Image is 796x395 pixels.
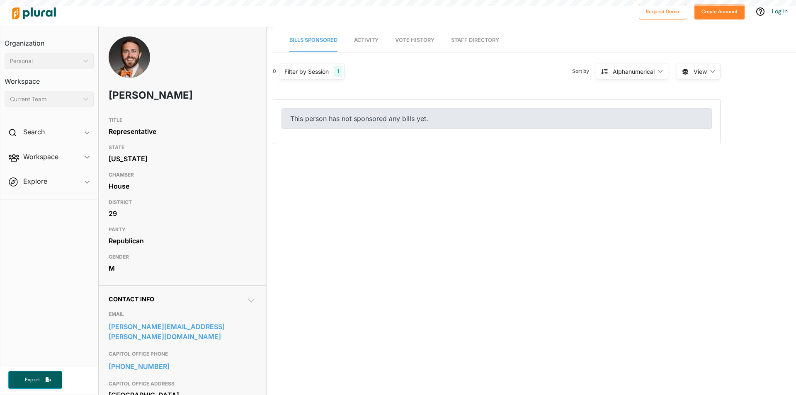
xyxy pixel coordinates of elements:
a: Bills Sponsored [289,29,337,52]
span: Export [19,376,46,383]
div: Current Team [10,95,80,104]
h3: CAPITOL OFFICE PHONE [109,349,256,359]
div: This person has not sponsored any bills yet. [282,108,712,129]
h3: Workspace [5,69,94,87]
div: Filter by Session [284,67,329,76]
a: [PERSON_NAME][EMAIL_ADDRESS][PERSON_NAME][DOMAIN_NAME] [109,320,256,343]
h3: Organization [5,31,94,49]
h1: [PERSON_NAME] [109,83,197,108]
button: Create Account [694,4,745,19]
div: 1 [334,66,342,77]
a: Staff Directory [451,29,499,52]
button: Export [8,371,62,389]
div: Alphanumerical [613,67,655,76]
h2: Search [23,127,45,136]
h3: PARTY [109,225,256,235]
a: Log In [772,7,788,15]
h3: EMAIL [109,309,256,319]
div: [US_STATE] [109,153,256,165]
h3: DISTRICT [109,197,256,207]
img: Headshot of Matt Dubnik [109,36,150,97]
span: Sort by [572,68,596,75]
a: Activity [354,29,379,52]
div: 29 [109,207,256,220]
span: Contact Info [109,296,154,303]
button: Request Demo [639,4,686,19]
a: [PHONE_NUMBER] [109,360,256,373]
span: Activity [354,37,379,43]
div: 0 [273,68,276,75]
h3: GENDER [109,252,256,262]
div: Representative [109,125,256,138]
div: House [109,180,256,192]
h3: CHAMBER [109,170,256,180]
a: Create Account [694,7,745,15]
div: M [109,262,256,274]
span: Bills Sponsored [289,37,337,43]
span: View [694,67,707,76]
div: Personal [10,57,80,65]
span: Vote History [395,37,434,43]
a: Request Demo [639,7,686,15]
a: Vote History [395,29,434,52]
h3: STATE [109,143,256,153]
h3: CAPITOL OFFICE ADDRESS [109,379,256,389]
div: Republican [109,235,256,247]
h3: TITLE [109,115,256,125]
